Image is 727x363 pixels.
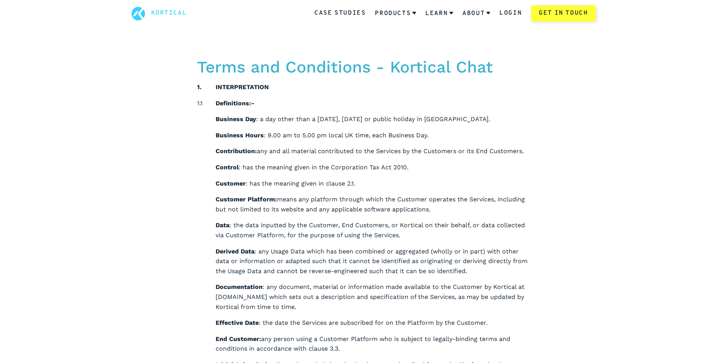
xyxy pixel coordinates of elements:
p: means any platform through which the Customer operates the Services, including but not limited to... [197,194,530,214]
a: Case Studies [314,8,366,19]
span: 1.1 [197,98,202,108]
a: Learn [425,3,453,24]
strong: Definitions:- [216,100,254,107]
p: : any Usage Data which has been combined or aggregated (wholly or in part) with other data or inf... [197,247,530,276]
strong: Business Day [216,115,256,123]
h1: Terms and Conditions - Kortical Chat [197,55,530,79]
a: Products [375,3,416,24]
p: : has the meaning given in the Corporation Tax Act 2010. [197,162,530,172]
strong: Customer [216,180,246,187]
p: any person using a Customer Platform who is subject to legally-binding terms and conditions in ac... [197,334,530,354]
p: any and all material contributed to the Services by the Customers or its End Customers. [197,146,530,156]
a: Kortical [151,8,187,19]
p: : the data inputted by the Customer, End Customers, or Kortical on their behalf, or data collecte... [197,220,530,240]
strong: INTERPRETATION [216,83,269,91]
a: Login [499,8,522,19]
strong: Business Hours [216,132,264,139]
strong: End Customer: [216,335,261,343]
p: : the date the Services are subscribed for on the Platform by the Customer. [197,318,530,328]
strong: Effective Date [216,319,259,326]
span: 1. [197,82,202,92]
a: Get in touch [531,5,595,22]
a: About [462,3,490,24]
strong: Control [216,164,239,171]
strong: Documentation [216,283,263,290]
p: : any document, material or information made available to the Customer by Kortical at [DOMAIN_NAM... [197,282,530,312]
strong: Contribution: [216,147,257,155]
p: : a day other than a [DATE], [DATE] or public holiday in [GEOGRAPHIC_DATA]. [197,114,530,124]
p: : has the meaning given in clause 2.1. [197,179,530,189]
p: : 9.00 am to 5.00 pm local UK time, each Business Day. [197,130,530,140]
strong: Data [216,221,229,229]
strong: Customer Platform: [216,196,277,203]
strong: Derived Data [216,248,255,255]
